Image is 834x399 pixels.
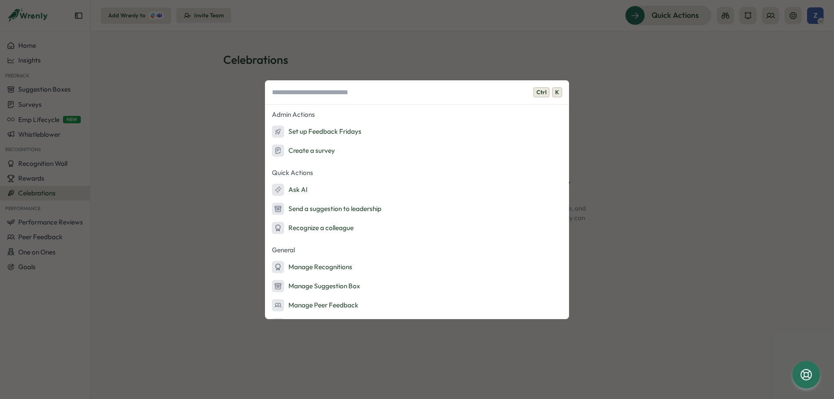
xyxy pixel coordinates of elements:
div: Manage Recognitions [272,261,352,273]
span: K [552,87,562,98]
p: General [265,244,569,257]
div: Manage Suggestion Box [272,280,360,292]
button: Manage Suggestion Box [265,277,569,295]
div: Ask AI [272,184,308,196]
button: Send a suggestion to leadership [265,200,569,218]
div: Manage Peer Feedback [272,299,358,311]
button: Manage Peer Feedback [265,297,569,314]
div: Recognize a colleague [272,222,354,234]
button: Ask AI [265,181,569,198]
p: Admin Actions [265,108,569,121]
div: Create a survey [272,145,335,157]
div: Send a suggestion to leadership [272,203,381,215]
button: Set up Feedback Fridays [265,123,569,140]
button: Manage Recognitions [265,258,569,276]
button: Recognize a colleague [265,219,569,237]
span: Ctrl [533,87,549,98]
div: Manage Team Goals [272,318,349,330]
div: Set up Feedback Fridays [272,125,361,138]
p: Quick Actions [265,166,569,179]
button: Manage Team Goals [265,316,569,333]
button: Create a survey [265,142,569,159]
